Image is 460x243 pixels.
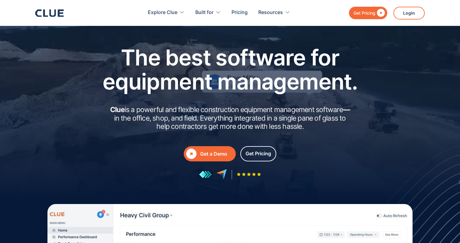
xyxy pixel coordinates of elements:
strong: — [343,105,350,114]
div:  [186,149,197,159]
img: reviews at getapp [199,171,212,178]
h1: The best software for equipment management. [93,45,367,93]
div: Get a Demo [200,150,233,158]
div: Get Pricing [354,9,375,17]
a: Pricing [232,3,248,22]
div: Explore Clue [148,3,177,22]
div: Explore Clue [148,3,185,22]
a: Get Pricing [349,7,387,19]
img: Five-star rating icon [237,172,261,176]
img: reviews at capterra [216,169,227,180]
a: Get Pricing [240,146,276,161]
div: Get Pricing [246,150,271,157]
div:  [375,9,385,17]
div: Resources [258,3,283,22]
strong: Clue [110,105,125,114]
div: Built for [195,3,214,22]
div: Built for [195,3,221,22]
a: Login [393,7,425,19]
h2: is a powerful and flexible construction equipment management software in the office, shop, and fi... [108,106,352,131]
a: Get a Demo [184,146,236,161]
div: Resources [258,3,290,22]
